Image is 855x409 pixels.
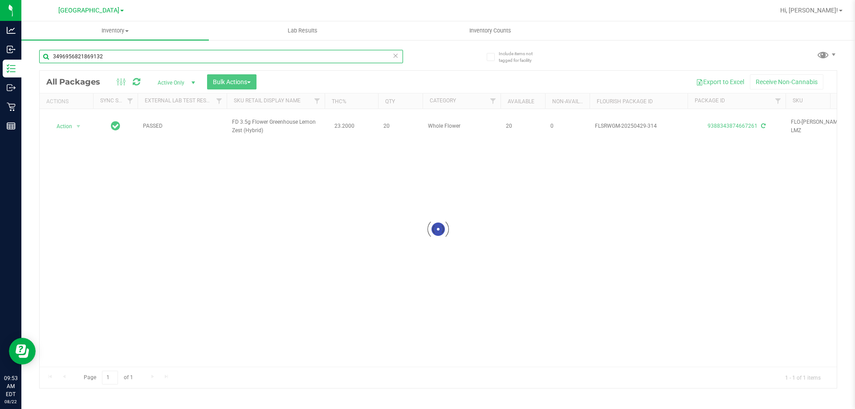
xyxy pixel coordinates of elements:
inline-svg: Retail [7,102,16,111]
inline-svg: Analytics [7,26,16,35]
p: 08/22 [4,398,17,405]
span: Inventory [21,27,209,35]
inline-svg: Reports [7,121,16,130]
a: Inventory Counts [396,21,584,40]
inline-svg: Outbound [7,83,16,92]
span: Inventory Counts [457,27,523,35]
a: Inventory [21,21,209,40]
input: Search Package ID, Item Name, SKU, Lot or Part Number... [39,50,403,63]
span: [GEOGRAPHIC_DATA] [58,7,119,14]
span: Include items not tagged for facility [499,50,543,64]
inline-svg: Inventory [7,64,16,73]
inline-svg: Inbound [7,45,16,54]
a: Lab Results [209,21,396,40]
p: 09:53 AM EDT [4,374,17,398]
iframe: Resource center [9,338,36,364]
span: Lab Results [276,27,330,35]
span: Clear [392,50,399,61]
span: Hi, [PERSON_NAME]! [780,7,838,14]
